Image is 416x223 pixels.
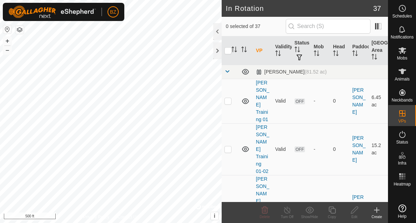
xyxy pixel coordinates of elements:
td: 15.2 ac [369,123,388,175]
button: i [211,212,219,220]
span: Delete [260,215,270,219]
h2: In Rotation [226,4,373,13]
a: [PERSON_NAME] Training 01 [256,80,269,122]
p-sorticon: Activate to sort [333,51,339,57]
span: Animals [395,77,410,81]
span: 0 selected of 37 [226,23,286,30]
div: Show/Hide [298,214,321,219]
a: Contact Us [118,214,138,220]
span: OFF [294,98,305,104]
a: Help [388,202,416,221]
span: i [214,213,215,219]
td: Valid [272,79,292,123]
div: Copy [321,214,343,219]
div: - [314,97,327,105]
span: OFF [294,146,305,152]
a: Privacy Policy [83,214,109,220]
div: Create [366,214,388,219]
span: Notifications [391,35,414,39]
button: + [3,37,12,45]
span: Mobs [397,56,407,60]
button: Reset Map [3,25,12,34]
a: [PERSON_NAME] [352,194,366,222]
th: Validity [272,36,292,65]
td: Valid [272,123,292,175]
div: Turn Off [276,214,298,219]
span: VPs [398,119,406,123]
th: Status [292,36,311,65]
p-sorticon: Activate to sort [372,55,377,61]
th: Head [330,36,349,65]
a: [PERSON_NAME] [352,87,366,115]
p-sorticon: Activate to sort [275,51,281,57]
span: Infra [398,161,406,165]
div: - [314,146,327,153]
button: – [3,46,12,54]
td: 6.45 ac [369,79,388,123]
th: Paddock [349,36,369,65]
span: 37 [373,3,381,14]
img: Gallagher Logo [8,6,96,18]
td: 0 [330,123,349,175]
div: Edit [343,214,366,219]
div: [PERSON_NAME] [256,69,327,75]
td: 0 [330,79,349,123]
p-sorticon: Activate to sort [294,48,300,53]
p-sorticon: Activate to sort [231,48,237,53]
th: VP [253,36,272,65]
span: Neckbands [391,98,412,102]
button: Map Layers [15,26,24,34]
p-sorticon: Activate to sort [352,51,358,57]
p-sorticon: Activate to sort [241,48,247,53]
span: Schedules [392,14,412,18]
span: (81.52 ac) [305,69,327,75]
span: Status [396,140,408,144]
a: [PERSON_NAME] Training 01-02 [256,124,269,174]
th: Mob [311,36,330,65]
input: Search (S) [286,19,370,34]
span: Help [398,214,407,218]
p-sorticon: Activate to sort [314,51,319,57]
th: [GEOGRAPHIC_DATA] Area [369,36,388,65]
span: BZ [110,8,116,16]
a: [PERSON_NAME] [352,135,366,163]
span: Heatmap [394,182,411,186]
